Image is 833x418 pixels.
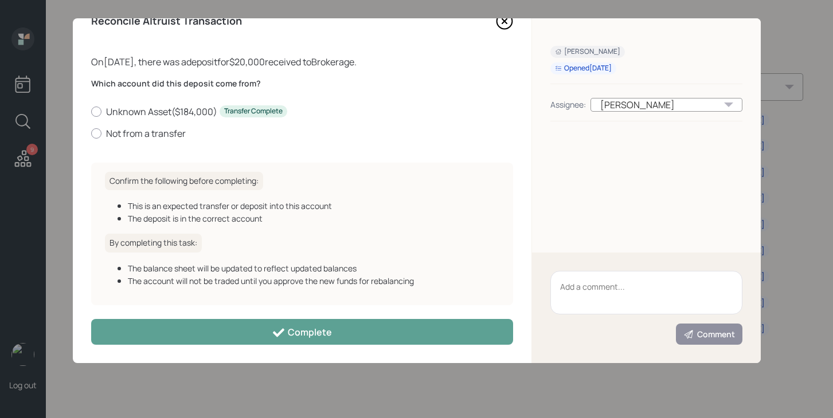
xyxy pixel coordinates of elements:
div: This is an expected transfer or deposit into this account [128,200,499,212]
button: Comment [676,324,742,345]
div: Comment [683,329,735,340]
h6: By completing this task: [105,234,202,253]
div: Transfer Complete [224,107,283,116]
div: The account will not be traded until you approve the new funds for rebalancing [128,275,499,287]
label: Not from a transfer [91,127,513,140]
div: Opened [DATE] [555,64,612,73]
button: Complete [91,319,513,345]
label: Which account did this deposit come from? [91,78,513,89]
div: Assignee: [550,98,586,111]
div: [PERSON_NAME] [555,47,620,57]
div: The deposit is in the correct account [128,212,499,224]
div: [PERSON_NAME] [590,98,742,112]
div: The balance sheet will be updated to reflect updated balances [128,262,499,274]
div: On [DATE] , there was a deposit for $20,000 received to Brokerage . [91,55,513,69]
h4: Reconcile Altruist Transaction [91,15,242,27]
label: Unknown Asset ( $184,000 ) [91,105,513,118]
h6: Confirm the following before completing: [105,172,263,191]
div: Complete [272,326,332,340]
